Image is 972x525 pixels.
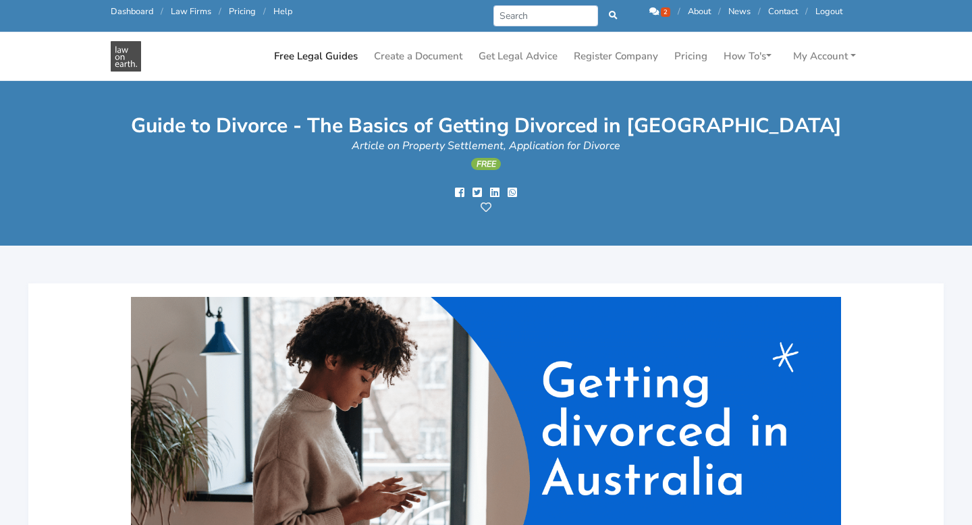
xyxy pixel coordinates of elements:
span: / [161,5,163,18]
a: Contact [768,5,798,18]
a: Logout [815,5,842,18]
a: How To's [718,43,777,70]
img: Guide to Divorce - The Basics of Getting Divorced in Australia - Learning Centre - Free Legal Res... [111,41,141,72]
a: My Account [788,43,861,70]
a: Free Legal Guides [269,43,363,70]
h2: Article on Property Settlement, Application for Divorce [111,139,861,213]
a: Register Company [568,43,664,70]
h1: Guide to Divorce - The Basics of Getting Divorced in [GEOGRAPHIC_DATA] [111,113,861,139]
a: Pricing [229,5,256,18]
span: / [718,5,721,18]
a: News [728,5,751,18]
a: 2 [649,5,672,18]
a: Get Legal Advice [473,43,563,70]
span: / [805,5,808,18]
span: / [758,5,761,18]
span: 2 [661,7,670,17]
a: Pricing [669,43,713,70]
a: Law Firms [171,5,211,18]
span: / [678,5,680,18]
span: / [219,5,221,18]
span: FREE [471,158,500,170]
a: Dashboard [111,5,153,18]
input: Search [493,5,598,26]
a: About [688,5,711,18]
a: Create a Document [369,43,468,70]
a: Help [273,5,292,18]
span: / [263,5,266,18]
